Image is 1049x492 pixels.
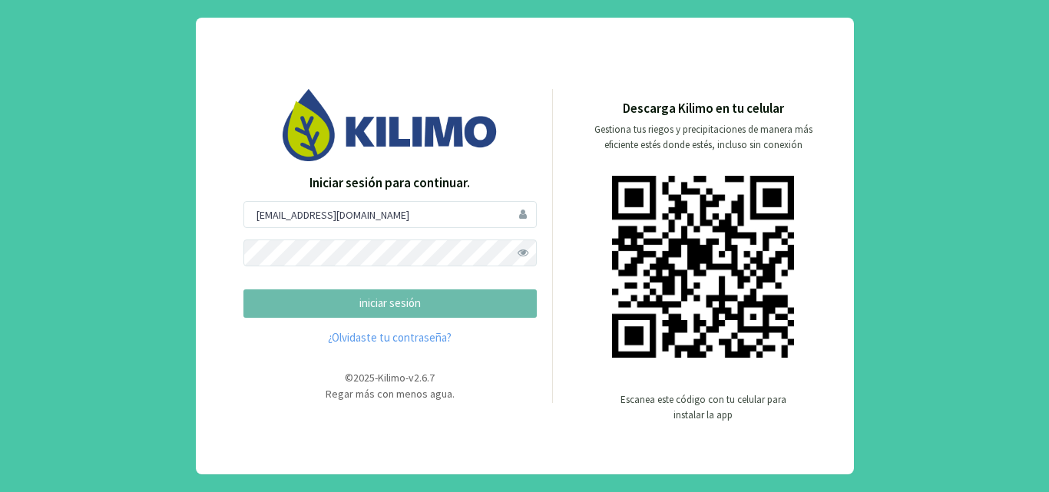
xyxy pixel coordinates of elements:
[345,371,353,385] span: ©
[585,122,822,153] p: Gestiona tus riegos y precipitaciones de manera más eficiente estés donde estés, incluso sin cone...
[283,89,498,160] img: Image
[409,371,435,385] span: v2.6.7
[243,173,537,193] p: Iniciar sesión para continuar.
[405,371,409,385] span: -
[243,201,537,228] input: Usuario
[612,176,794,358] img: qr code
[375,371,378,385] span: -
[243,329,537,347] a: ¿Olvidaste tu contraseña?
[378,371,405,385] span: Kilimo
[623,99,784,119] p: Descarga Kilimo en tu celular
[353,371,375,385] span: 2025
[326,387,455,401] span: Regar más con menos agua.
[243,289,537,318] button: iniciar sesión
[619,392,788,423] p: Escanea este código con tu celular para instalar la app
[256,295,524,312] p: iniciar sesión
